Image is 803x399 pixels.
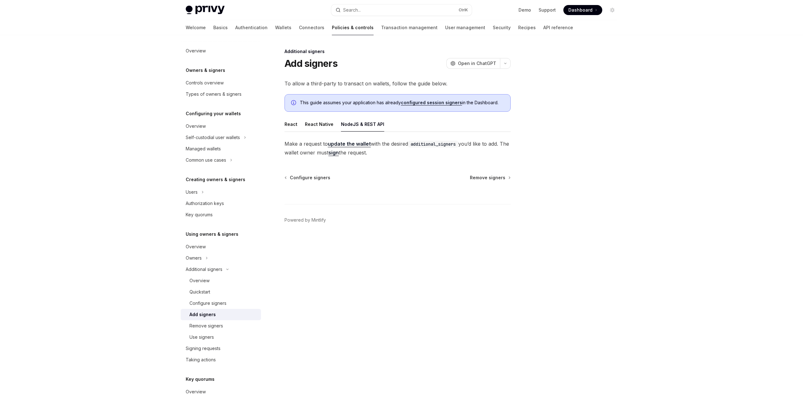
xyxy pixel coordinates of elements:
[186,176,245,183] h5: Creating owners & signers
[181,320,261,332] a: Remove signers
[291,100,297,106] svg: Info
[181,386,261,397] a: Overview
[343,6,361,14] div: Search...
[186,67,225,74] h5: Owners & signers
[235,20,268,35] a: Authentication
[181,209,261,220] a: Key quorums
[181,286,261,298] a: Quickstart
[189,333,214,341] div: Use signers
[275,20,291,35] a: Wallets
[470,175,505,181] span: Remove signers
[446,58,500,69] button: Open in ChatGPT
[181,309,261,320] a: Add signers
[543,20,573,35] a: API reference
[181,298,261,309] a: Configure signers
[331,4,472,16] button: Search...CtrlK
[189,322,223,330] div: Remove signers
[285,79,511,88] span: To allow a third-party to transact on wallets, follow the guide below.
[186,243,206,251] div: Overview
[285,58,338,69] h1: Add signers
[186,211,213,218] div: Key quorums
[186,134,240,141] div: Self-custodial user wallets
[186,110,241,117] h5: Configuring your wallets
[563,5,602,15] a: Dashboard
[181,89,261,100] a: Types of owners & signers
[186,375,215,383] h5: Key quorums
[332,20,374,35] a: Policies & controls
[181,121,261,132] a: Overview
[181,332,261,343] a: Use signers
[186,6,225,14] img: light logo
[186,90,242,98] div: Types of owners & signers
[401,100,462,105] a: configured session signers
[186,230,238,238] h5: Using owners & signers
[518,20,536,35] a: Recipes
[189,277,210,284] div: Overview
[607,5,617,15] button: Toggle dark mode
[181,45,261,57] a: Overview
[189,299,226,307] div: Configure signers
[181,354,261,365] a: Taking actions
[300,100,504,106] span: This guide assumes your application has already in the Dashboard.
[539,7,556,13] a: Support
[328,141,371,147] a: update the wallet
[186,156,226,164] div: Common use cases
[186,356,216,364] div: Taking actions
[458,60,496,67] span: Open in ChatGPT
[186,345,221,352] div: Signing requests
[568,7,593,13] span: Dashboard
[189,311,216,318] div: Add signers
[290,175,330,181] span: Configure signers
[186,188,198,196] div: Users
[181,198,261,209] a: Authorization keys
[299,20,324,35] a: Connectors
[186,266,222,273] div: Additional signers
[181,275,261,286] a: Overview
[186,47,206,55] div: Overview
[408,141,458,148] code: additional_signers
[493,20,511,35] a: Security
[186,388,206,396] div: Overview
[470,175,510,181] a: Remove signers
[186,254,202,262] div: Owners
[186,20,206,35] a: Welcome
[285,175,330,181] a: Configure signers
[186,200,224,207] div: Authorization keys
[285,217,326,223] a: Powered by Mintlify
[328,149,339,156] a: sign
[305,117,333,132] button: React Native
[186,79,224,87] div: Controls overview
[285,139,511,157] span: Make a request to with the desired you’d like to add. The wallet owner must the request.
[181,77,261,89] a: Controls overview
[186,145,221,153] div: Managed wallets
[445,20,485,35] a: User management
[213,20,228,35] a: Basics
[181,343,261,354] a: Signing requests
[181,143,261,154] a: Managed wallets
[186,122,206,130] div: Overview
[285,48,511,55] div: Additional signers
[518,7,531,13] a: Demo
[381,20,438,35] a: Transaction management
[189,288,210,296] div: Quickstart
[285,117,297,132] button: React
[459,8,468,13] span: Ctrl K
[341,117,384,132] button: NodeJS & REST API
[181,241,261,252] a: Overview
